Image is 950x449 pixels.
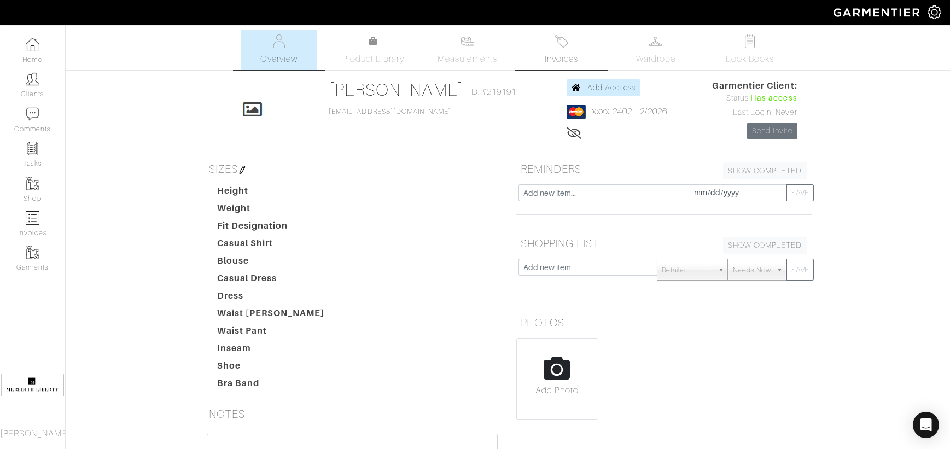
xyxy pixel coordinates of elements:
[516,232,812,254] h5: SHOPPING LIST
[26,246,39,259] img: garments-icon-b7da505a4dc4fd61783c78ac3ca0ef83fa9d6f193b1c9dc38574b1d14d53ca28.png
[712,107,797,119] div: Last Login: Never
[545,53,578,66] span: Invoices
[209,237,334,254] dt: Casual Shirt
[209,377,334,394] dt: Bra Band
[209,307,334,324] dt: Waist [PERSON_NAME]
[209,359,334,377] dt: Shoe
[209,202,334,219] dt: Weight
[649,34,662,48] img: wardrobe-487a4870c1b7c33e795ec22d11cfc2ed9d08956e64fb3008fe2437562e282088.svg
[712,92,797,104] div: Status:
[209,324,334,342] dt: Waist Pant
[329,108,451,115] a: [EMAIL_ADDRESS][DOMAIN_NAME]
[209,219,334,237] dt: Fit Designation
[241,30,317,70] a: Overview
[567,105,586,119] img: mastercard-2c98a0d54659f76b027c6839bea21931c3e23d06ea5b2b5660056f2e14d2f154.png
[26,107,39,121] img: comment-icon-a0a6a9ef722e966f86d9cbdc48e553b5cf19dbc54f86b18d962a5391bc8f6eb6.png
[209,184,334,202] dt: Height
[662,259,713,281] span: Retailer
[209,272,334,289] dt: Casual Dress
[238,166,247,174] img: pen-cf24a1663064a2ec1b9c1bd2387e9de7a2fa800b781884d57f21acf72779bad2.png
[429,30,506,70] a: Measurements
[828,3,928,22] img: garmentier-logo-header-white-b43fb05a5012e4ada735d5af1a66efaba907eab6374d6393d1fbf88cb4ef424d.png
[712,79,797,92] span: Garmentier Client:
[786,259,814,281] button: SAVE
[726,53,774,66] span: Look Books
[723,162,807,179] a: SHOW COMPLETED
[342,53,404,66] span: Product Library
[469,85,517,98] span: ID: #219191
[461,34,474,48] img: measurements-466bbee1fd09ba9460f595b01e5d73f9e2bff037440d3c8f018324cb6cdf7a4a.svg
[723,237,807,254] a: SHOW COMPLETED
[516,158,812,180] h5: REMINDERS
[747,123,797,139] a: Send Invite
[209,254,334,272] dt: Blouse
[523,30,600,70] a: Invoices
[209,342,334,359] dt: Inseam
[518,259,658,276] input: Add new item
[516,312,812,334] h5: PHOTOS
[567,79,640,96] a: Add Address
[26,38,39,51] img: dashboard-icon-dbcd8f5a0b271acd01030246c82b418ddd0df26cd7fceb0bd07c9910d44c42f6.png
[786,184,814,201] button: SAVE
[438,53,497,66] span: Measurements
[587,83,636,92] span: Add Address
[518,184,689,201] input: Add new item...
[592,107,667,116] a: xxxx-2402 - 2/2026
[555,34,568,48] img: orders-27d20c2124de7fd6de4e0e44c1d41de31381a507db9b33961299e4e07d508b8c.svg
[260,53,297,66] span: Overview
[26,72,39,86] img: clients-icon-6bae9207a08558b7cb47a8932f037763ab4055f8c8b6bfacd5dc20c3e0201464.png
[617,30,694,70] a: Wardrobe
[26,211,39,225] img: orders-icon-0abe47150d42831381b5fb84f609e132dff9fe21cb692f30cb5eec754e2cba89.png
[928,5,941,19] img: gear-icon-white-bd11855cb880d31180b6d7d6211b90ccbf57a29d726f0c71d8c61bd08dd39cc2.png
[712,30,788,70] a: Look Books
[733,259,771,281] span: Needs Now
[636,53,675,66] span: Wardrobe
[913,412,939,438] div: Open Intercom Messenger
[750,92,797,104] span: Has access
[205,158,500,180] h5: SIZES
[26,177,39,190] img: garments-icon-b7da505a4dc4fd61783c78ac3ca0ef83fa9d6f193b1c9dc38574b1d14d53ca28.png
[272,34,286,48] img: basicinfo-40fd8af6dae0f16599ec9e87c0ef1c0a1fdea2edbe929e3d69a839185d80c458.svg
[209,289,334,307] dt: Dress
[335,35,411,66] a: Product Library
[26,142,39,155] img: reminder-icon-8004d30b9f0a5d33ae49ab947aed9ed385cf756f9e5892f1edd6e32f2345188e.png
[743,34,756,48] img: todo-9ac3debb85659649dc8f770b8b6100bb5dab4b48dedcbae339e5042a72dfd3cc.svg
[205,403,500,425] h5: NOTES
[329,80,464,100] a: [PERSON_NAME]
